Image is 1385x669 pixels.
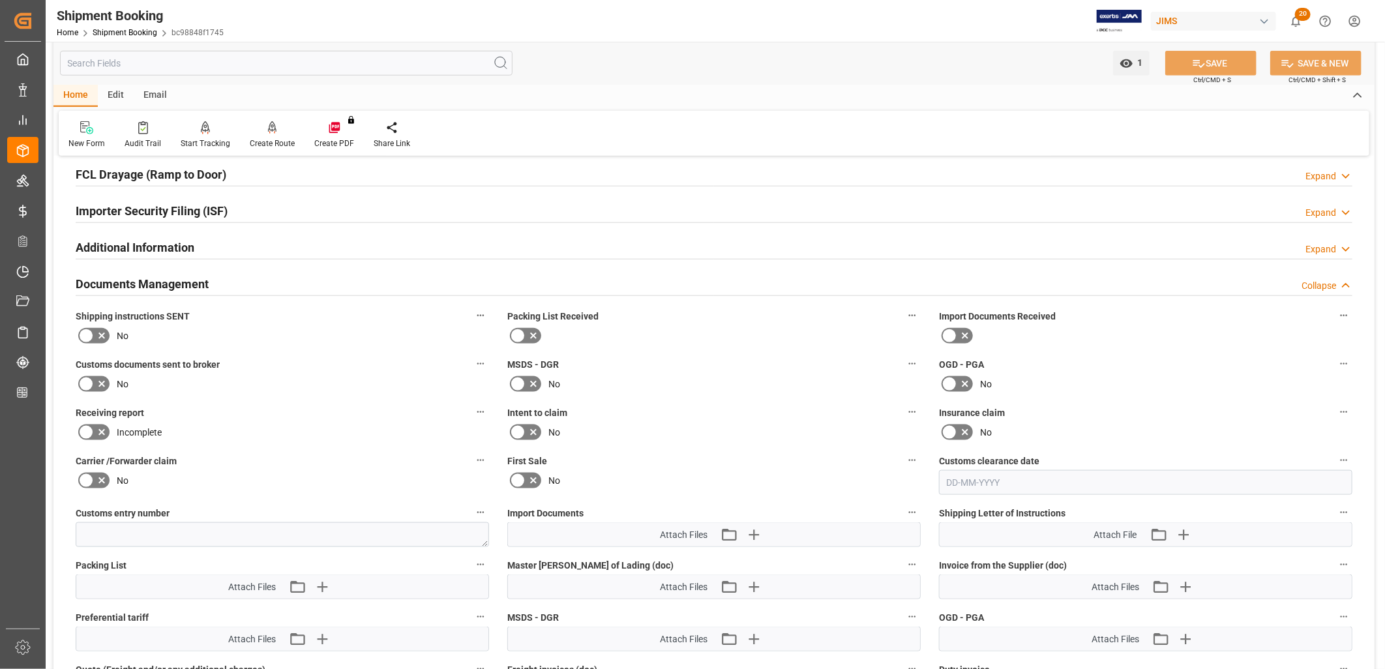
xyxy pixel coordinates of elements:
div: Audit Trail [125,138,161,149]
span: Ctrl/CMD + Shift + S [1288,75,1346,85]
h2: FCL Drayage (Ramp to Door) [76,166,226,183]
button: First Sale [904,452,921,469]
a: Shipment Booking [93,28,157,37]
img: Exertis%20JAM%20-%20Email%20Logo.jpg_1722504956.jpg [1097,10,1142,33]
div: Create Route [250,138,295,149]
span: Insurance claim [939,406,1005,420]
div: New Form [68,138,105,149]
span: 1 [1133,57,1143,68]
input: DD-MM-YYYY [939,470,1352,495]
span: Customs entry number [76,507,170,520]
button: Intent to claim [904,404,921,421]
span: No [548,474,560,488]
input: Search Fields [60,51,513,76]
span: Attach Files [1092,632,1139,646]
button: Packing List [472,556,489,573]
button: Receiving report [472,404,489,421]
h2: Documents Management [76,275,209,293]
button: JIMS [1151,8,1281,33]
div: Email [134,85,177,107]
span: Packing List [76,559,127,572]
button: Invoice from the Supplier (doc) [1335,556,1352,573]
div: JIMS [1151,12,1276,31]
div: Home [53,85,98,107]
span: Master [PERSON_NAME] of Lading (doc) [507,559,674,572]
span: Attach File [1094,528,1137,542]
span: No [117,378,128,391]
button: OGD - PGA [1335,608,1352,625]
div: Shipment Booking [57,6,224,25]
button: MSDS - DGR [904,608,921,625]
h2: Additional Information [76,239,194,256]
span: Attach Files [660,632,707,646]
span: Attach Files [660,580,707,594]
button: SAVE & NEW [1270,51,1362,76]
span: Invoice from the Supplier (doc) [939,559,1067,572]
button: Carrier /Forwarder claim [472,452,489,469]
div: Start Tracking [181,138,230,149]
span: Customs clearance date [939,454,1039,468]
button: Import Documents Received [1335,307,1352,324]
span: Intent to claim [507,406,567,420]
h2: Importer Security Filing (ISF) [76,202,228,220]
span: OGD - PGA [939,611,984,625]
button: Master [PERSON_NAME] of Lading (doc) [904,556,921,573]
span: Ctrl/CMD + S [1193,75,1231,85]
div: Expand [1305,206,1336,220]
div: Edit [98,85,134,107]
span: Preferential tariff [76,611,149,625]
span: No [980,426,992,439]
button: OGD - PGA [1335,355,1352,372]
span: Receiving report [76,406,144,420]
button: Insurance claim [1335,404,1352,421]
div: Expand [1305,170,1336,183]
span: Customs documents sent to broker [76,358,220,372]
button: show 20 new notifications [1281,7,1311,36]
button: Customs documents sent to broker [472,355,489,372]
button: Packing List Received [904,307,921,324]
span: No [548,378,560,391]
button: Customs entry number [472,504,489,521]
span: Incomplete [117,426,162,439]
button: Preferential tariff [472,608,489,625]
button: open menu [1113,51,1150,76]
span: First Sale [507,454,547,468]
button: Help Center [1311,7,1340,36]
span: OGD - PGA [939,358,984,372]
span: No [548,426,560,439]
span: Import Documents [507,507,584,520]
span: MSDS - DGR [507,358,559,372]
span: No [117,329,128,343]
span: Attach Files [660,528,707,542]
span: Attach Files [228,580,276,594]
button: Customs clearance date [1335,452,1352,469]
span: 20 [1295,8,1311,21]
div: Expand [1305,243,1336,256]
span: Shipping instructions SENT [76,310,190,323]
span: Packing List Received [507,310,599,323]
span: Import Documents Received [939,310,1056,323]
button: Import Documents [904,504,921,521]
span: No [980,378,992,391]
a: Home [57,28,78,37]
span: Carrier /Forwarder claim [76,454,177,468]
span: MSDS - DGR [507,611,559,625]
div: Share Link [374,138,410,149]
button: Shipping instructions SENT [472,307,489,324]
span: Attach Files [228,632,276,646]
button: SAVE [1165,51,1257,76]
span: Attach Files [1092,580,1139,594]
span: Shipping Letter of Instructions [939,507,1065,520]
span: No [117,474,128,488]
button: MSDS - DGR [904,355,921,372]
div: Collapse [1302,279,1336,293]
button: Shipping Letter of Instructions [1335,504,1352,521]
